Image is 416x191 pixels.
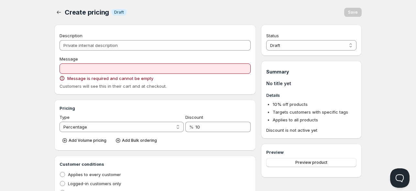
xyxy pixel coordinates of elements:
span: Message [60,56,78,62]
h1: Summary [266,69,356,75]
span: Discount is not active yet [266,127,356,133]
span: % [189,124,193,129]
button: Add Volume pricing [60,136,110,145]
input: Private internal description [60,40,251,51]
span: Description [60,33,82,38]
span: Add Bulk ordering [122,138,157,143]
span: Draft [114,10,124,15]
span: Add Volume pricing [69,138,106,143]
span: Preview product [295,160,327,165]
h3: Preview [266,149,356,155]
button: Preview product [266,158,356,167]
span: 10 % off products [273,102,308,107]
span: Status [266,33,279,38]
h3: Details [266,92,356,98]
span: Applies to every customer [68,172,121,177]
button: Add Bulk ordering [113,136,161,145]
span: Discount [185,115,203,120]
span: Targets customers with specific tags [273,109,348,115]
h3: Pricing [60,105,251,111]
span: Create pricing [65,8,109,16]
iframe: Help Scout Beacon - Open [390,168,410,188]
span: Logged-in customers only [68,181,121,186]
h3: Customer conditions [60,161,251,167]
span: Customers will see this in their cart and at checkout. [60,84,167,89]
h1: No title yet [266,80,356,87]
span: Message is required and cannot be empty [67,75,153,82]
span: Type [60,115,70,120]
span: Applies to all products [273,117,318,122]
